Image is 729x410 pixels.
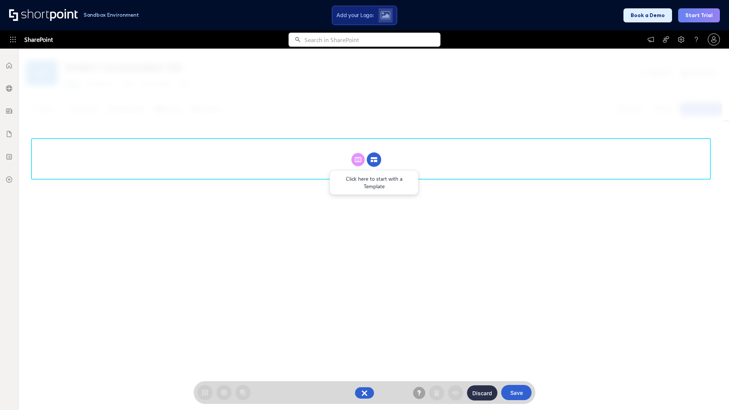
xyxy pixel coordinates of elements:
[380,11,390,19] img: Upload logo
[678,8,720,22] button: Start Trial
[336,12,374,19] span: Add your Logo:
[623,8,672,22] button: Book a Demo
[691,374,729,410] iframe: Chat Widget
[501,385,532,400] button: Save
[467,385,497,401] button: Discard
[305,33,440,47] input: Search in SharePoint
[24,30,53,49] span: SharePoint
[84,13,139,17] h1: Sandbox Environment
